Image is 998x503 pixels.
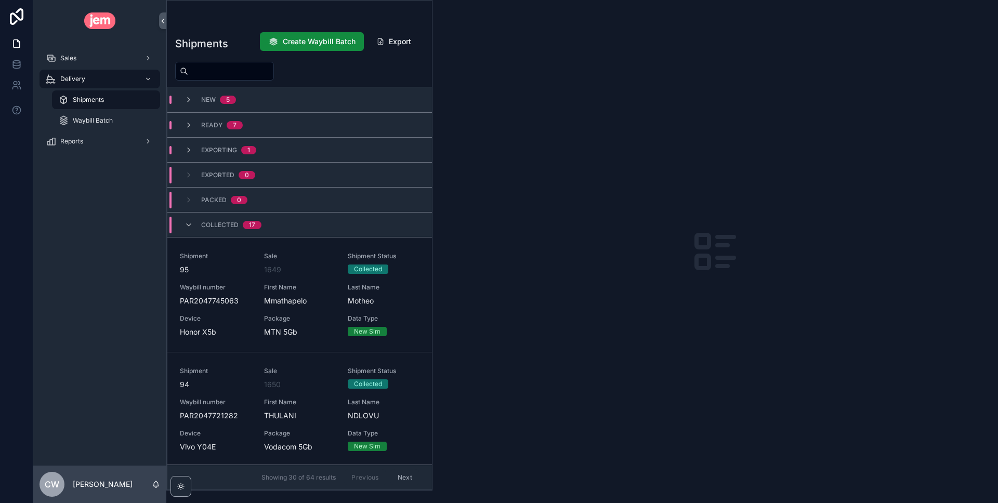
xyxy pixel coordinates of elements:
[60,75,85,83] span: Delivery
[180,429,252,438] span: Device
[264,296,336,306] span: Mmathapelo
[348,283,419,292] span: Last Name
[354,327,380,336] div: New Sim
[84,12,116,29] img: App logo
[60,54,76,62] span: Sales
[40,70,160,88] a: Delivery
[201,121,222,129] span: Ready
[348,429,419,438] span: Data Type
[201,196,227,204] span: Packed
[264,314,336,323] span: Package
[180,398,252,406] span: Waybill number
[264,327,336,337] span: MTN 5Gb
[201,146,237,154] span: Exporting
[201,221,239,229] span: Collected
[180,264,252,275] span: 95
[245,171,249,179] div: 0
[264,379,281,390] a: 1650
[368,32,419,51] button: Export
[264,283,336,292] span: First Name
[201,171,234,179] span: Exported
[180,327,252,337] span: Honor X5b
[60,137,83,145] span: Reports
[33,42,166,164] div: scrollable content
[348,398,419,406] span: Last Name
[180,314,252,323] span: Device
[348,252,419,260] span: Shipment Status
[52,90,160,109] a: Shipments
[45,478,59,491] span: CW
[167,237,432,352] a: Shipment95Sale1649Shipment StatusCollectedWaybill numberPAR2047745063First NameMmathapeloLast Nam...
[249,221,255,229] div: 17
[260,32,364,51] button: Create Waybill Batch
[52,111,160,130] a: Waybill Batch
[201,96,216,104] span: New
[73,479,133,489] p: [PERSON_NAME]
[354,264,382,274] div: Collected
[247,146,250,154] div: 1
[264,429,336,438] span: Package
[348,367,419,375] span: Shipment Status
[180,411,252,421] span: PAR2047721282
[180,379,252,390] span: 94
[180,296,252,306] span: PAR2047745063
[40,132,160,151] a: Reports
[180,442,252,452] span: Vivo Y04E
[264,252,336,260] span: Sale
[264,367,336,375] span: Sale
[180,283,252,292] span: Waybill number
[237,196,241,204] div: 0
[264,264,281,275] a: 1649
[264,442,336,452] span: Vodacom 5Gb
[354,379,382,389] div: Collected
[348,296,419,306] span: Motheo
[73,96,104,104] span: Shipments
[180,367,252,375] span: Shipment
[283,36,356,47] span: Create Waybill Batch
[348,411,419,421] span: NDLOVU
[354,442,380,451] div: New Sim
[167,352,432,467] a: Shipment94Sale1650Shipment StatusCollectedWaybill numberPAR2047721282First NameTHULANILast NameND...
[390,469,419,485] button: Next
[73,116,113,125] span: Waybill Batch
[264,411,336,421] span: THULANI
[226,96,230,104] div: 5
[40,49,160,68] a: Sales
[261,473,336,482] span: Showing 30 of 64 results
[175,36,228,51] h1: Shipments
[264,398,336,406] span: First Name
[233,121,237,129] div: 7
[180,252,252,260] span: Shipment
[348,314,419,323] span: Data Type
